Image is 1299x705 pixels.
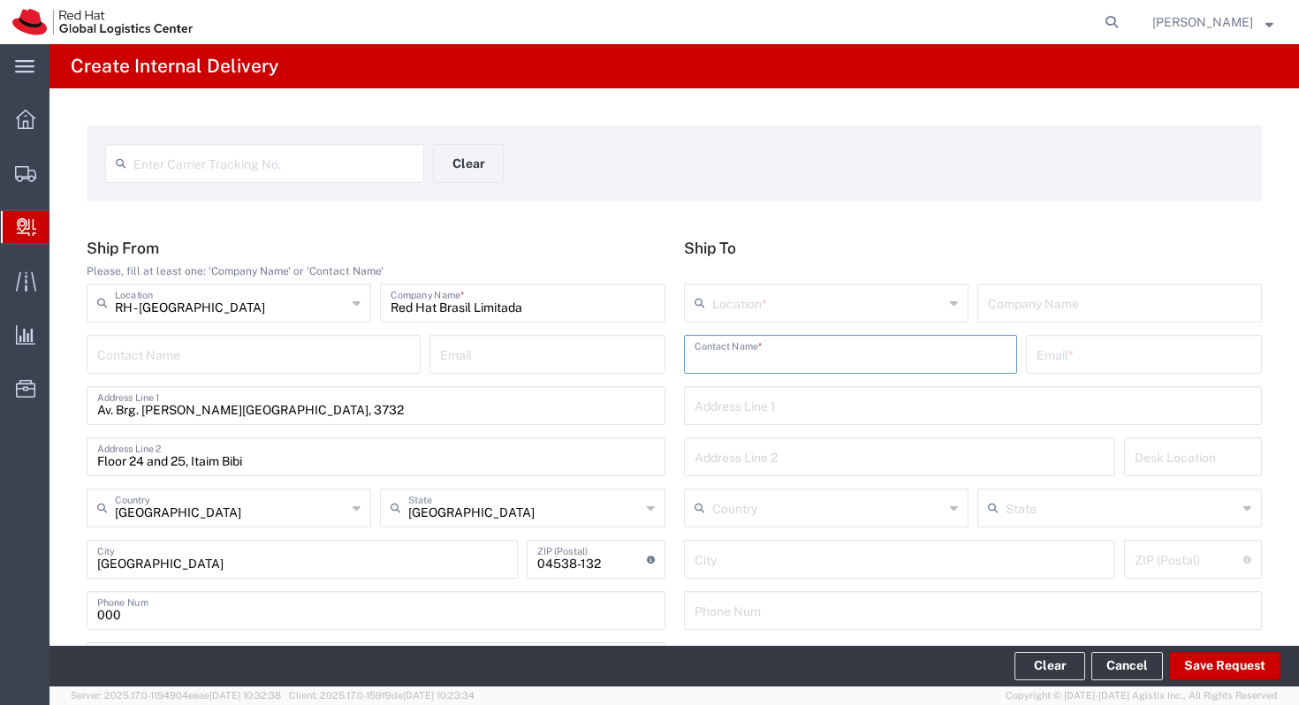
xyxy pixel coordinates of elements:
[684,239,1263,257] h5: Ship To
[403,690,475,701] span: [DATE] 10:23:34
[289,690,475,701] span: Client: 2025.17.0-159f9de
[1152,12,1253,32] span: Vitoria Alencar
[209,690,281,701] span: [DATE] 10:32:38
[87,239,665,257] h5: Ship From
[87,263,665,279] div: Please, fill at least one: 'Company Name' or 'Contact Name'
[71,690,281,701] span: Server: 2025.17.0-1194904eeae
[71,44,278,88] h4: Create Internal Delivery
[1006,688,1278,703] span: Copyright © [DATE]-[DATE] Agistix Inc., All Rights Reserved
[1091,652,1163,680] a: Cancel
[12,9,193,35] img: logo
[433,144,504,183] button: Clear
[1151,11,1274,33] button: [PERSON_NAME]
[1014,652,1085,680] button: Clear
[1169,652,1280,680] button: Save Request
